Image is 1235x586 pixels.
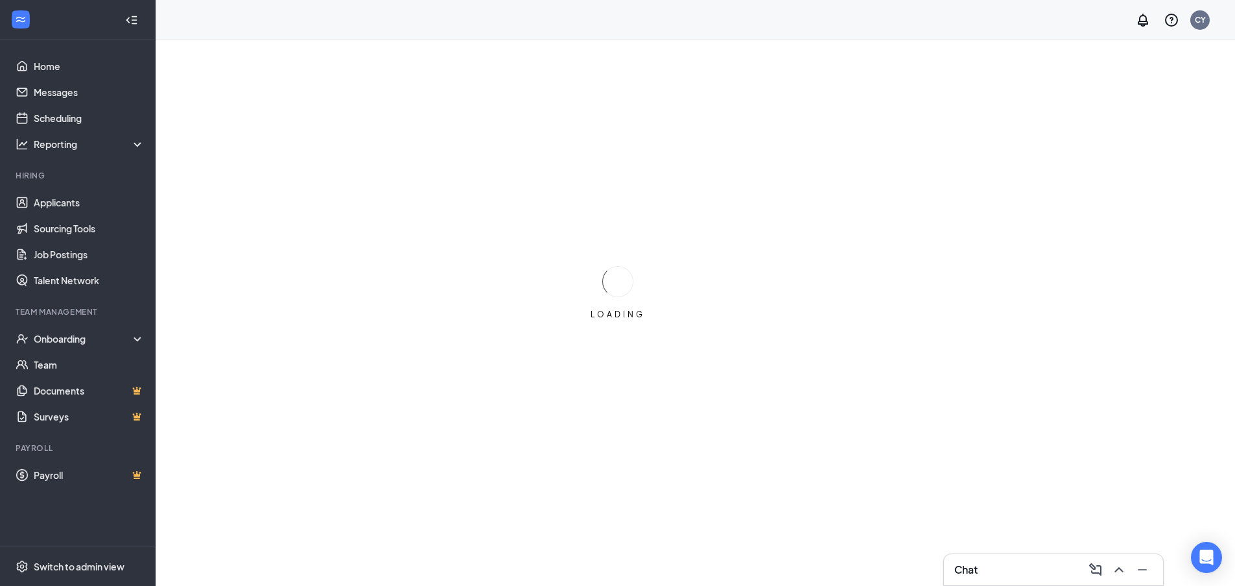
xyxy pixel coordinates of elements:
button: ComposeMessage [1085,559,1106,580]
h3: Chat [954,563,978,577]
a: Home [34,53,145,79]
svg: WorkstreamLogo [14,13,27,26]
svg: Collapse [125,14,138,27]
div: Open Intercom Messenger [1191,542,1222,573]
button: ChevronUp [1109,559,1129,580]
div: Payroll [16,443,142,454]
svg: ChevronUp [1111,562,1127,578]
svg: QuestionInfo [1164,12,1179,28]
a: Messages [34,79,145,105]
a: Team [34,352,145,378]
a: PayrollCrown [34,462,145,488]
svg: ComposeMessage [1088,562,1103,578]
div: Hiring [16,170,142,181]
svg: Minimize [1135,562,1150,578]
a: Scheduling [34,105,145,131]
div: Team Management [16,306,142,317]
button: Minimize [1132,559,1153,580]
svg: Notifications [1135,12,1151,28]
div: Reporting [34,138,145,151]
a: Applicants [34,189,145,215]
a: Job Postings [34,241,145,267]
div: Switch to admin view [34,560,124,573]
a: Sourcing Tools [34,215,145,241]
a: DocumentsCrown [34,378,145,404]
svg: Analysis [16,138,29,151]
div: LOADING [585,309,650,320]
div: Onboarding [34,332,134,345]
div: CY [1195,14,1206,25]
a: SurveysCrown [34,404,145,430]
svg: Settings [16,560,29,573]
a: Talent Network [34,267,145,293]
svg: UserCheck [16,332,29,345]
